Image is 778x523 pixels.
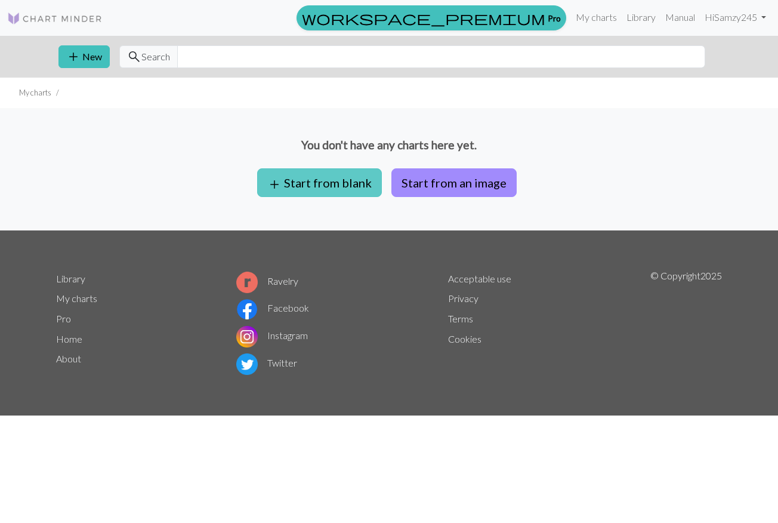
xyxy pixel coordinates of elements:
[660,5,700,29] a: Manual
[700,5,771,29] a: HiSamzy245
[622,5,660,29] a: Library
[56,313,71,324] a: Pro
[448,293,478,304] a: Privacy
[387,176,521,187] a: Start from an image
[448,313,473,324] a: Terms
[236,326,258,347] img: Instagram logo
[448,333,481,344] a: Cookies
[56,333,82,344] a: Home
[58,45,110,68] button: New
[7,11,103,26] img: Logo
[571,5,622,29] a: My charts
[56,273,85,284] a: Library
[56,293,97,304] a: My charts
[302,10,545,26] span: workspace_premium
[236,299,258,320] img: Facebook logo
[236,357,297,368] a: Twitter
[19,87,51,99] li: My charts
[391,168,517,197] button: Start from an image
[236,302,309,313] a: Facebook
[236,330,308,341] a: Instagram
[56,353,81,364] a: About
[141,50,170,64] span: Search
[66,48,81,65] span: add
[448,273,511,284] a: Acceptable use
[297,5,566,30] a: Pro
[257,168,382,197] button: Start from blank
[127,48,141,65] span: search
[267,176,282,193] span: add
[236,272,258,293] img: Ravelry logo
[236,353,258,375] img: Twitter logo
[236,275,298,287] a: Ravelry
[650,269,722,377] p: © Copyright 2025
